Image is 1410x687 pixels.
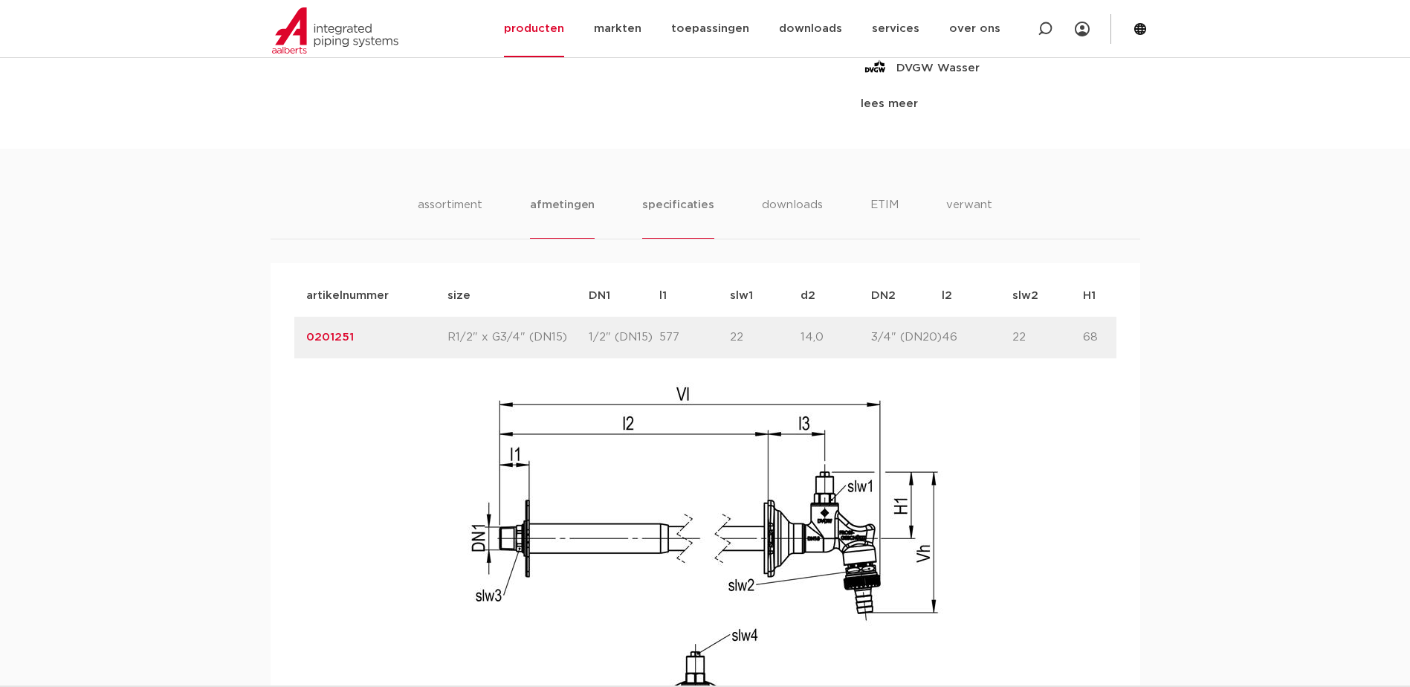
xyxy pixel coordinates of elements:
p: 3/4" (DN20) [871,329,942,346]
p: 14,0 [801,329,871,346]
li: specificaties [642,196,714,239]
a: 0201251 [306,332,354,343]
li: assortiment [418,196,482,239]
p: R1/2" x G3/4" (DN15) [447,329,589,346]
p: slw1 [730,287,801,305]
p: 46 [942,329,1012,346]
p: DVGW Wasser [896,59,980,77]
li: afmetingen [530,196,595,239]
p: H1 [1083,287,1154,305]
p: 1/2" (DN15) [589,329,659,346]
p: 577 [659,329,730,346]
p: l2 [942,287,1012,305]
p: slw2 [1012,287,1083,305]
p: d2 [801,287,871,305]
p: artikelnummer [306,287,447,305]
p: DN2 [871,287,942,305]
p: 22 [1012,329,1083,346]
p: DN1 [589,287,659,305]
img: DVGW Wasser [861,54,890,83]
div: lees meer [861,95,1128,113]
p: 68 [1083,329,1154,346]
li: verwant [946,196,992,239]
li: ETIM [870,196,899,239]
p: l1 [659,287,730,305]
li: downloads [762,196,823,239]
p: size [447,287,589,305]
p: 22 [730,329,801,346]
